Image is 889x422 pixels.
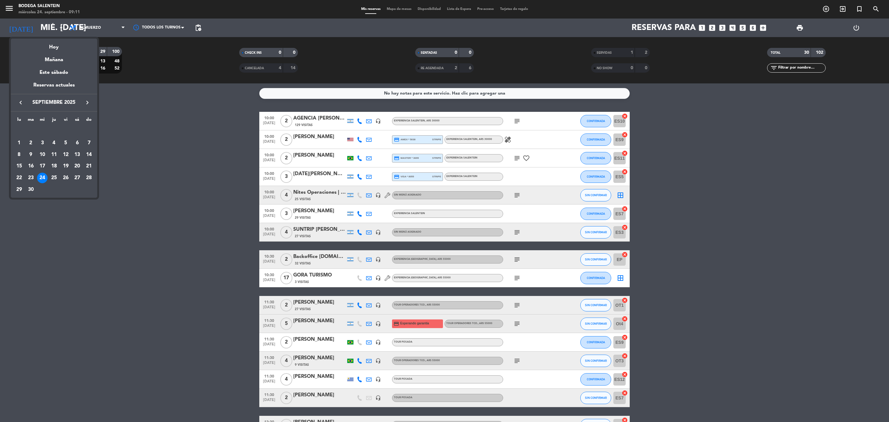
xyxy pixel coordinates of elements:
[26,173,36,183] div: 23
[72,172,83,184] td: 27 de septiembre de 2025
[13,149,25,161] td: 8 de septiembre de 2025
[60,172,72,184] td: 26 de septiembre de 2025
[72,116,83,126] th: sábado
[36,149,48,161] td: 10 de septiembre de 2025
[48,172,60,184] td: 25 de septiembre de 2025
[26,161,36,171] div: 16
[37,173,48,183] div: 24
[26,99,82,107] span: septiembre 2025
[61,161,71,171] div: 19
[48,160,60,172] td: 18 de septiembre de 2025
[60,149,72,161] td: 12 de septiembre de 2025
[17,99,24,106] i: keyboard_arrow_left
[25,172,37,184] td: 23 de septiembre de 2025
[26,184,36,195] div: 30
[13,125,95,137] td: SEP.
[84,99,91,106] i: keyboard_arrow_right
[26,150,36,160] div: 9
[48,137,60,149] td: 4 de septiembre de 2025
[72,149,83,161] td: 13 de septiembre de 2025
[26,138,36,148] div: 2
[25,137,37,149] td: 2 de septiembre de 2025
[83,137,95,149] td: 7 de septiembre de 2025
[84,138,94,148] div: 7
[11,64,97,81] div: Este sábado
[49,173,59,183] div: 25
[13,172,25,184] td: 22 de septiembre de 2025
[11,39,97,51] div: Hoy
[36,116,48,126] th: miércoles
[49,138,59,148] div: 4
[48,116,60,126] th: jueves
[72,161,82,171] div: 20
[25,116,37,126] th: martes
[72,173,82,183] div: 27
[83,172,95,184] td: 28 de septiembre de 2025
[72,138,82,148] div: 6
[15,99,26,107] button: keyboard_arrow_left
[61,150,71,160] div: 12
[25,149,37,161] td: 9 de septiembre de 2025
[83,116,95,126] th: domingo
[36,160,48,172] td: 17 de septiembre de 2025
[72,150,82,160] div: 13
[25,184,37,196] td: 30 de septiembre de 2025
[72,160,83,172] td: 20 de septiembre de 2025
[25,160,37,172] td: 16 de septiembre de 2025
[13,160,25,172] td: 15 de septiembre de 2025
[48,149,60,161] td: 11 de septiembre de 2025
[11,81,97,94] div: Reservas actuales
[14,150,24,160] div: 8
[36,137,48,149] td: 3 de septiembre de 2025
[14,173,24,183] div: 22
[61,138,71,148] div: 5
[49,150,59,160] div: 11
[37,138,48,148] div: 3
[60,137,72,149] td: 5 de septiembre de 2025
[84,150,94,160] div: 14
[84,173,94,183] div: 28
[37,150,48,160] div: 10
[13,137,25,149] td: 1 de septiembre de 2025
[83,149,95,161] td: 14 de septiembre de 2025
[13,184,25,196] td: 29 de septiembre de 2025
[11,51,97,64] div: Mañana
[60,160,72,172] td: 19 de septiembre de 2025
[83,160,95,172] td: 21 de septiembre de 2025
[49,161,59,171] div: 18
[82,99,93,107] button: keyboard_arrow_right
[14,184,24,195] div: 29
[72,137,83,149] td: 6 de septiembre de 2025
[61,173,71,183] div: 26
[14,138,24,148] div: 1
[13,116,25,126] th: lunes
[14,161,24,171] div: 15
[60,116,72,126] th: viernes
[84,161,94,171] div: 21
[36,172,48,184] td: 24 de septiembre de 2025
[37,161,48,171] div: 17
